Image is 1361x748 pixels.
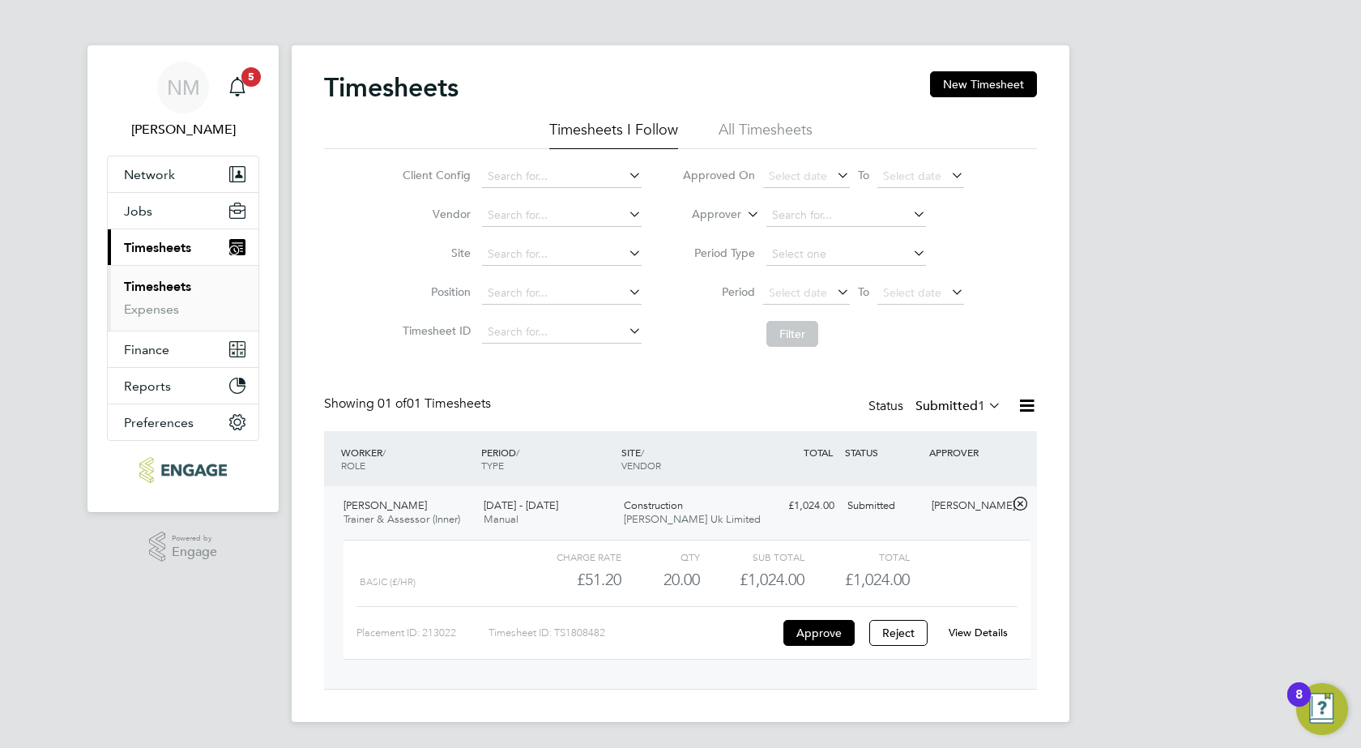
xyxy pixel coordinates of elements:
[172,545,217,559] span: Engage
[700,566,804,593] div: £1,024.00
[517,547,621,566] div: Charge rate
[624,512,761,526] span: [PERSON_NAME] Uk Limited
[378,395,407,412] span: 01 of
[124,203,152,219] span: Jobs
[172,532,217,545] span: Powered by
[883,285,941,300] span: Select date
[139,457,226,483] img: ncclondon-logo-retina.png
[482,321,642,344] input: Search for...
[108,404,258,440] button: Preferences
[757,493,841,519] div: £1,024.00
[108,156,258,192] button: Network
[108,331,258,367] button: Finance
[930,71,1037,97] button: New Timesheet
[484,498,558,512] span: [DATE] - [DATE]
[398,284,471,299] label: Position
[853,165,874,186] span: To
[617,438,757,480] div: SITE
[324,71,459,104] h2: Timesheets
[841,438,925,467] div: STATUS
[1295,695,1303,716] div: 8
[107,62,259,139] a: NM[PERSON_NAME]
[804,547,909,566] div: Total
[766,204,926,227] input: Search for...
[124,279,191,294] a: Timesheets
[398,168,471,182] label: Client Config
[766,321,818,347] button: Filter
[398,246,471,260] label: Site
[124,342,169,357] span: Finance
[108,368,258,404] button: Reports
[107,457,259,483] a: Go to home page
[87,45,279,512] nav: Main navigation
[382,446,386,459] span: /
[360,576,416,588] span: Basic (£/HR)
[482,204,642,227] input: Search for...
[149,532,218,562] a: Powered byEngage
[167,77,200,98] span: NM
[668,207,741,223] label: Approver
[337,438,477,480] div: WORKER
[482,243,642,266] input: Search for...
[341,459,365,472] span: ROLE
[682,246,755,260] label: Period Type
[107,120,259,139] span: Nathan Morris
[124,415,194,430] span: Preferences
[1296,683,1348,735] button: Open Resource Center, 8 new notifications
[489,620,779,646] div: Timesheet ID: TS1808482
[477,438,617,480] div: PERIOD
[124,167,175,182] span: Network
[641,446,644,459] span: /
[124,240,191,255] span: Timesheets
[108,265,258,331] div: Timesheets
[324,395,494,412] div: Showing
[925,438,1009,467] div: APPROVER
[621,547,700,566] div: QTY
[124,378,171,394] span: Reports
[378,395,491,412] span: 01 Timesheets
[783,620,855,646] button: Approve
[883,169,941,183] span: Select date
[949,626,1008,639] a: View Details
[621,566,700,593] div: 20.00
[869,620,928,646] button: Reject
[221,62,254,113] a: 5
[868,395,1005,418] div: Status
[804,446,833,459] span: TOTAL
[682,168,755,182] label: Approved On
[769,169,827,183] span: Select date
[624,498,683,512] span: Construction
[343,512,460,526] span: Trainer & Assessor (Inner)
[343,498,427,512] span: [PERSON_NAME]
[398,207,471,221] label: Vendor
[719,120,813,149] li: All Timesheets
[516,446,519,459] span: /
[915,398,1001,414] label: Submitted
[481,459,504,472] span: TYPE
[108,193,258,229] button: Jobs
[841,493,925,519] div: Submitted
[853,281,874,302] span: To
[766,243,926,266] input: Select one
[621,459,661,472] span: VENDOR
[484,512,518,526] span: Manual
[241,67,261,87] span: 5
[925,493,1009,519] div: [PERSON_NAME]
[124,301,179,317] a: Expenses
[398,323,471,338] label: Timesheet ID
[482,282,642,305] input: Search for...
[978,398,985,414] span: 1
[682,284,755,299] label: Period
[356,620,489,646] div: Placement ID: 213022
[769,285,827,300] span: Select date
[845,570,910,589] span: £1,024.00
[482,165,642,188] input: Search for...
[549,120,678,149] li: Timesheets I Follow
[108,229,258,265] button: Timesheets
[700,547,804,566] div: Sub Total
[517,566,621,593] div: £51.20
